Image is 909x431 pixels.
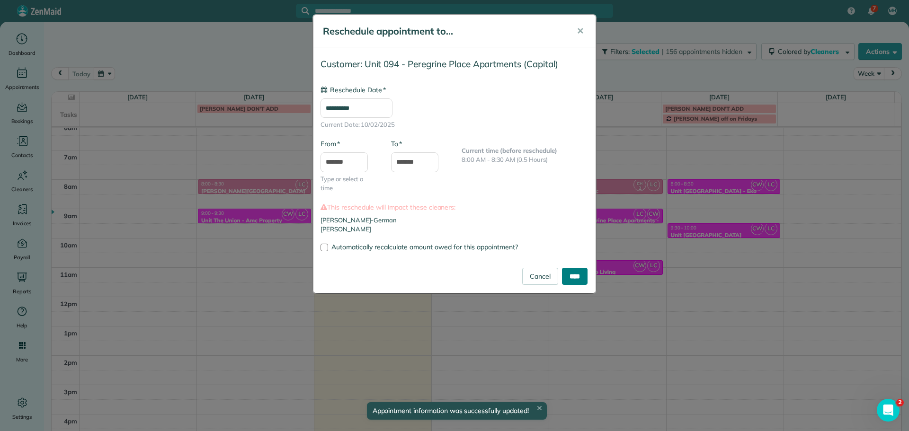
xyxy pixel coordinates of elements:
[321,175,377,193] span: Type or select a time
[321,120,588,130] span: Current Date: 10/02/2025
[522,268,558,285] a: Cancel
[462,147,557,154] b: Current time (before reschedule)
[462,155,588,165] p: 8:00 AM - 8:30 AM (0.5 Hours)
[321,85,386,95] label: Reschedule Date
[323,25,563,38] h5: Reschedule appointment to...
[321,59,588,69] h4: Customer: Unit 094 - Peregrine Place Apartments (Capital)
[391,139,402,149] label: To
[321,139,340,149] label: From
[331,243,518,251] span: Automatically recalculate amount owed for this appointment?
[877,399,900,422] iframe: Intercom live chat
[366,402,546,420] div: Appointment information was successfully updated!
[896,399,904,406] span: 2
[321,216,588,225] li: [PERSON_NAME]-German
[577,26,584,36] span: ✕
[321,225,588,234] li: [PERSON_NAME]
[321,202,588,212] label: This reschedule will impact these cleaners:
